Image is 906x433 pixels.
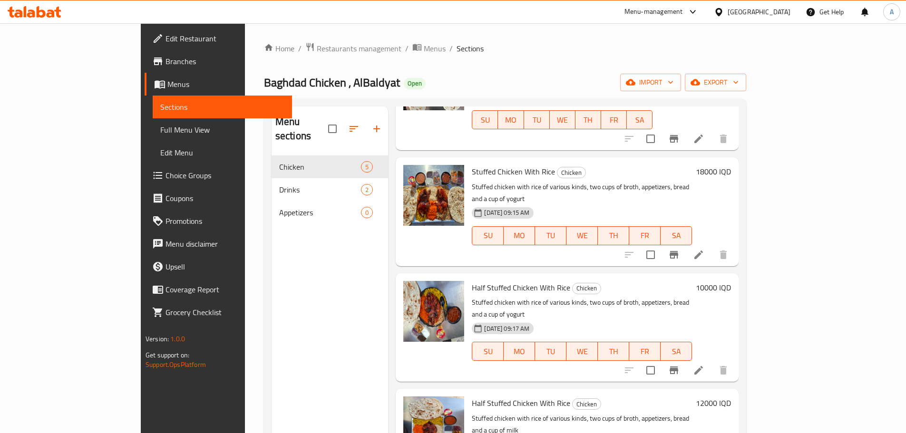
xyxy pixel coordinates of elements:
button: SU [472,342,504,361]
span: Get support on: [146,349,189,361]
span: Select to update [641,129,661,149]
a: Edit Restaurant [145,27,292,50]
button: delete [712,127,735,150]
span: Chicken [279,161,361,173]
button: WE [550,110,575,129]
span: Full Menu View [160,124,284,135]
button: TU [524,110,550,129]
span: TU [528,113,546,127]
a: Edit menu item [693,133,704,144]
button: Branch-specific-item [662,359,685,382]
div: Chicken [572,283,601,294]
button: Add section [365,117,388,140]
button: TH [598,342,629,361]
span: Menus [167,78,284,90]
button: MO [504,342,535,361]
span: Sections [160,101,284,113]
div: Chicken [572,398,601,410]
span: SA [664,229,688,242]
div: Menu-management [624,6,683,18]
span: FR [605,113,623,127]
div: Chicken5 [272,155,389,178]
button: SA [661,226,692,245]
p: Stuffed chicken with rice of various kinds, two cups of broth, appetizers, bread and a cup of yogurt [472,297,692,320]
span: Branches [166,56,284,67]
span: MO [502,113,520,127]
img: Stuffed Chicken With Rice [403,165,464,226]
span: A [890,7,894,17]
a: Edit menu item [693,249,704,260]
div: items [361,161,373,173]
a: Edit menu item [693,365,704,376]
span: Chicken [573,283,601,294]
a: Promotions [145,210,292,232]
button: Branch-specific-item [662,243,685,266]
a: Full Menu View [153,118,292,141]
a: Support.OpsPlatform [146,358,206,371]
nav: Menu sections [272,152,389,228]
span: TU [539,345,563,358]
span: Sections [457,43,484,54]
span: Choice Groups [166,170,284,181]
a: Coverage Report [145,278,292,301]
span: Promotions [166,215,284,227]
button: delete [712,359,735,382]
span: Appetizers [279,207,361,218]
h2: Menu sections [275,115,329,143]
button: Branch-specific-item [662,127,685,150]
div: Appetizers0 [272,201,389,224]
span: TH [602,345,625,358]
button: export [685,74,746,91]
span: Chicken [557,167,585,178]
p: Stuffed chicken with rice of various kinds, two cups of broth, appetizers, bread and a cup of yogurt [472,181,692,205]
span: Open [404,79,426,87]
button: WE [566,226,598,245]
button: TU [535,226,566,245]
h6: 18000 IQD [696,165,731,178]
button: SU [472,226,504,245]
span: Menus [424,43,446,54]
span: Select all sections [322,119,342,139]
span: Half Stuffed Chicken With Rice [472,280,570,295]
a: Coupons [145,187,292,210]
div: Open [404,78,426,89]
div: Drinks2 [272,178,389,201]
a: Menus [412,42,446,55]
a: Sections [153,96,292,118]
span: Select to update [641,245,661,265]
span: 0 [361,208,372,217]
span: Drinks [279,184,361,195]
span: 2 [361,185,372,194]
button: SA [627,110,653,129]
span: TH [602,229,625,242]
button: TH [575,110,601,129]
a: Menu disclaimer [145,232,292,255]
span: Menu disclaimer [166,238,284,250]
div: items [361,207,373,218]
span: Coverage Report [166,284,284,295]
img: Half Stuffed Chicken With Rice [403,281,464,342]
span: FR [633,345,657,358]
button: FR [601,110,627,129]
button: SA [661,342,692,361]
span: [DATE] 09:15 AM [480,208,533,217]
span: Select to update [641,360,661,380]
a: Grocery Checklist [145,301,292,324]
a: Choice Groups [145,164,292,187]
button: SU [472,110,498,129]
span: Upsell [166,261,284,272]
span: Grocery Checklist [166,307,284,318]
span: TU [539,229,563,242]
span: Baghdad Chicken , AlBaldyat [264,72,400,93]
button: import [620,74,681,91]
span: SU [476,113,494,127]
span: WE [570,229,594,242]
span: SA [631,113,649,127]
span: TH [579,113,597,127]
span: SA [664,345,688,358]
a: Branches [145,50,292,73]
span: [DATE] 09:17 AM [480,324,533,333]
div: Chicken [557,167,586,178]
